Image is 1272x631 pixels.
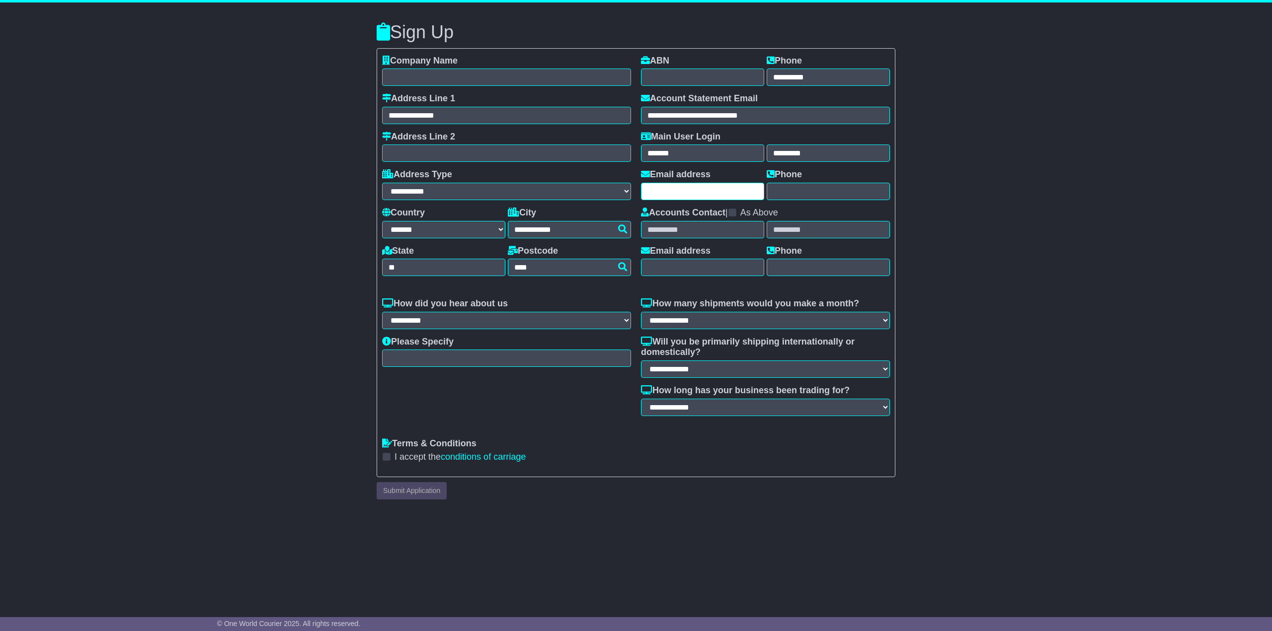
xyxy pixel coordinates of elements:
label: Account Statement Email [641,93,758,104]
label: Terms & Conditions [382,438,477,449]
label: I accept the [395,452,526,463]
label: As Above [740,208,778,218]
label: Main User Login [641,132,720,142]
label: ABN [641,56,669,67]
label: Email address [641,169,711,180]
span: © One World Courier 2025. All rights reserved. [217,620,361,628]
label: Will you be primarily shipping internationally or domestically? [641,337,890,358]
label: Email address [641,246,711,257]
div: | [641,208,890,221]
label: How many shipments would you make a month? [641,298,859,309]
label: Address Type [382,169,452,180]
label: Please Specify [382,337,454,348]
label: How long has your business been trading for? [641,385,850,396]
label: Phone [767,56,802,67]
label: Phone [767,169,802,180]
label: Postcode [508,246,558,257]
label: State [382,246,414,257]
label: How did you hear about us [382,298,508,309]
label: Accounts Contact [641,208,725,218]
label: Address Line 2 [382,132,455,142]
a: conditions of carriage [441,452,526,462]
label: Address Line 1 [382,93,455,104]
label: Country [382,208,425,218]
label: City [508,208,536,218]
label: Company Name [382,56,458,67]
h3: Sign Up [377,22,895,42]
label: Phone [767,246,802,257]
button: Submit Application [377,482,447,499]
